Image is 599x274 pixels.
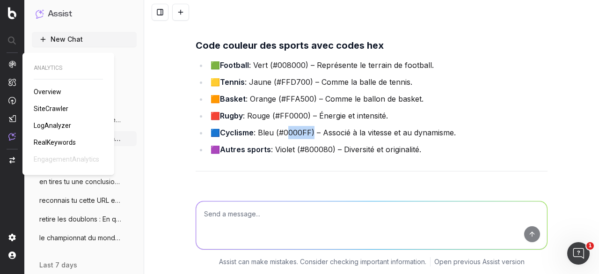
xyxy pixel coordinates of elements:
[208,75,548,89] li: 🟨 : Jaune (#FFD700) – Comme la balle de tennis.
[208,126,548,139] li: 🟦 : Bleu (#0000FF) – Associé à la vitesse et au dynamisme.
[196,40,384,51] strong: Code couleur des sports avec codes hex
[586,242,594,250] span: 1
[32,230,137,245] button: le championnat du monde masculin de vole
[32,32,137,47] button: New Chat
[8,78,16,86] img: Intelligence
[34,138,80,147] a: RealKeywords
[39,260,77,270] span: last 7 days
[208,109,548,122] li: 🟥 : Rouge (#FF0000) – Énergie et intensité.
[8,252,16,259] img: My account
[34,104,72,113] a: SiteCrawler
[8,115,16,122] img: Studio
[220,145,271,154] strong: Autres sports
[48,7,72,21] h1: Assist
[8,234,16,241] img: Setting
[32,193,137,208] button: reconnais tu cette URL et le contenu htt
[32,212,137,227] button: retire les doublons : En quoi consiste
[220,60,249,70] strong: Football
[220,128,254,137] strong: Cyclisme
[9,157,15,163] img: Switch project
[8,133,16,141] img: Assist
[32,51,137,66] a: How to use Assist
[220,77,245,87] strong: Tennis
[208,59,548,72] li: 🟩 : Vert (#008000) – Représente le terrain de football.
[34,64,103,72] span: ANALYTICS
[434,257,525,267] a: Open previous Assist version
[34,121,75,130] a: LogAnalyzer
[208,143,548,156] li: 🟪 : Violet (#800080) – Diversité et originalité.
[34,88,61,96] span: Overview
[220,94,246,104] strong: Basket
[36,7,133,21] button: Assist
[36,9,44,18] img: Assist
[34,87,65,96] a: Overview
[34,122,71,129] span: LogAnalyzer
[208,92,548,105] li: 🟧 : Orange (#FFA500) – Comme le ballon de basket.
[220,111,243,120] strong: Rugby
[34,139,76,146] span: RealKeywords
[39,233,122,243] span: le championnat du monde masculin de vole
[39,215,122,224] span: retire les doublons : En quoi consiste
[8,7,16,19] img: Botify logo
[8,60,16,68] img: Analytics
[34,105,68,112] span: SiteCrawler
[567,242,590,265] iframe: Intercom live chat
[8,96,16,104] img: Activation
[219,257,426,267] p: Assist can make mistakes. Consider checking important information.
[196,188,401,200] strong: Calendrier des événements sportifs - [DATE]
[39,196,122,205] span: reconnais tu cette URL et le contenu htt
